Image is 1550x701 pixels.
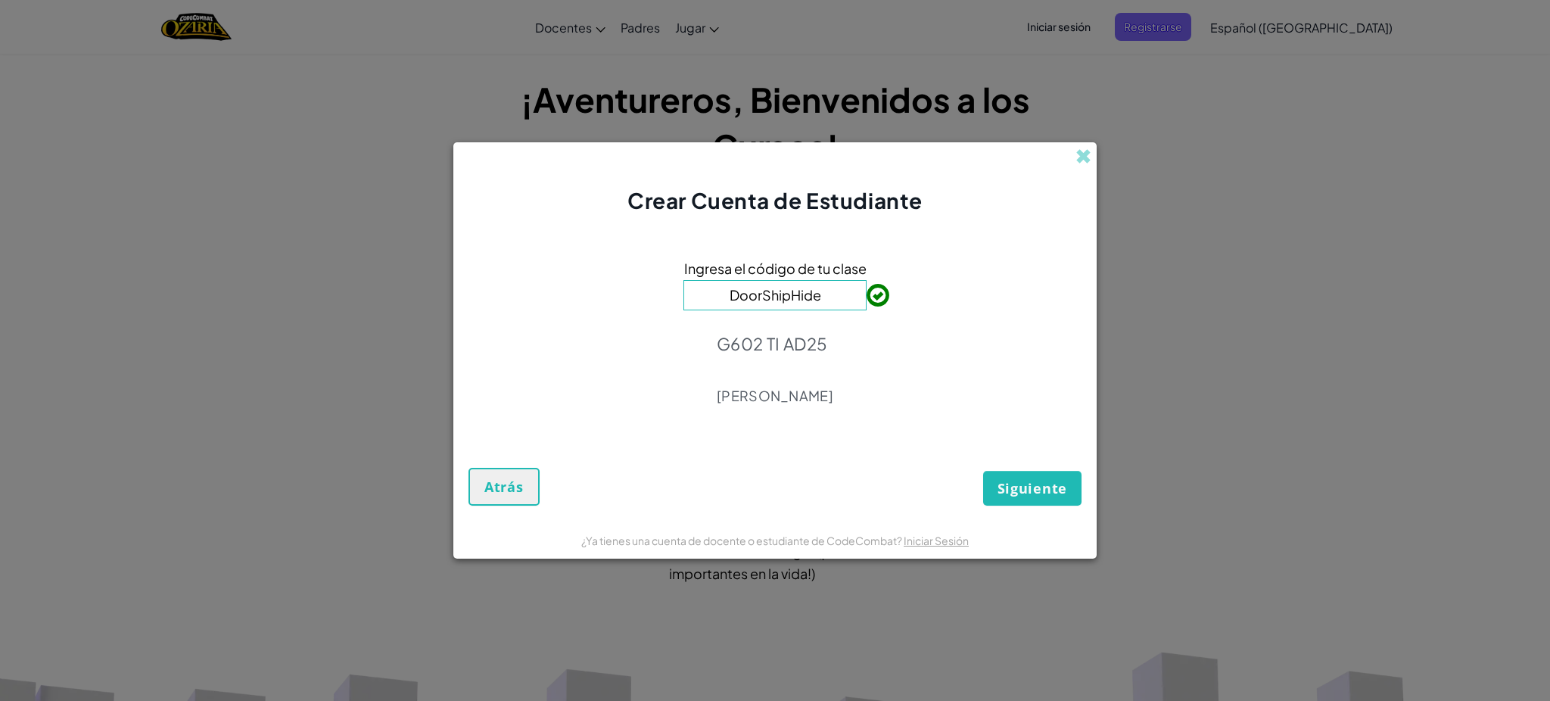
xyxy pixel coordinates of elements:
[581,534,904,547] span: ¿Ya tienes una cuenta de docente o estudiante de CodeCombat?
[717,387,833,405] p: [PERSON_NAME]
[904,534,969,547] a: Iniciar Sesión
[484,478,524,496] span: Atrás
[627,187,923,213] span: Crear Cuenta de Estudiante
[998,479,1067,497] span: Siguiente
[983,471,1082,506] button: Siguiente
[717,333,833,354] p: G602 TI AD25
[684,257,867,279] span: Ingresa el código de tu clase
[468,468,540,506] button: Atrás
